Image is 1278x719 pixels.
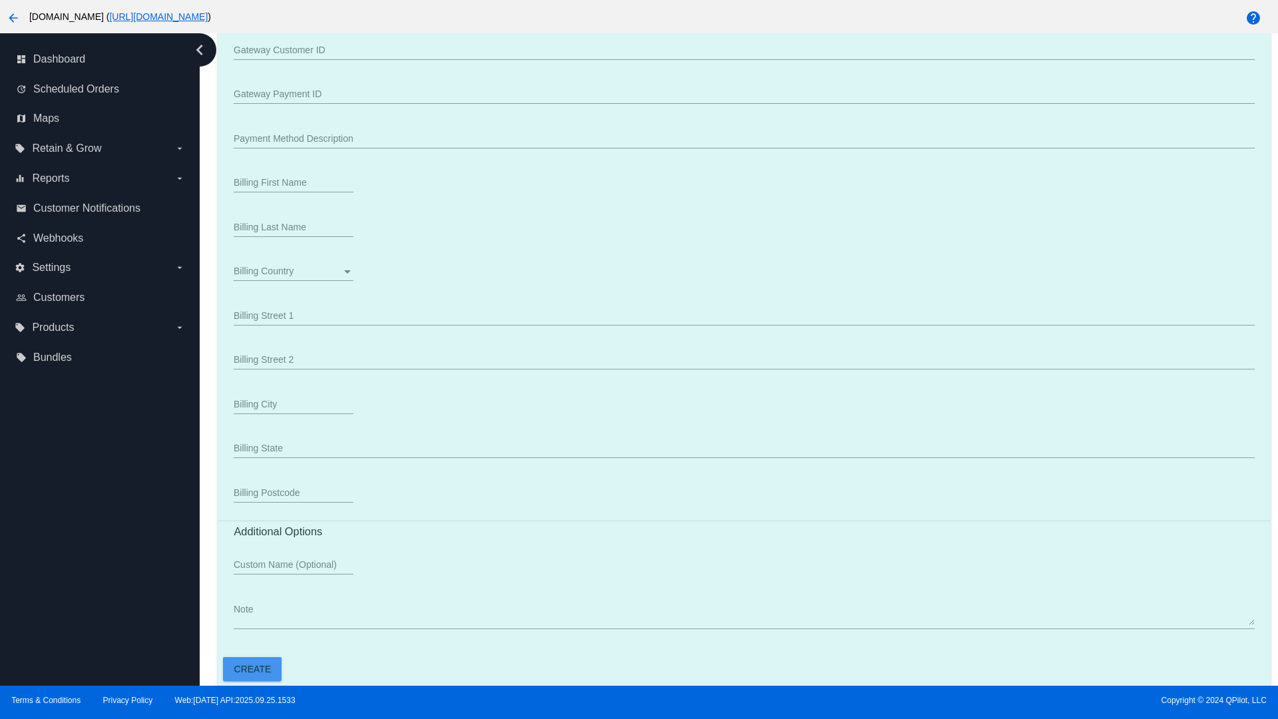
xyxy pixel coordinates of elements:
i: local_offer [16,352,27,363]
span: Copyright © 2024 QPilot, LLC [650,696,1267,705]
a: update Scheduled Orders [16,79,185,100]
i: local_offer [15,143,25,154]
i: chevron_left [189,39,210,61]
i: map [16,113,27,124]
mat-icon: arrow_back [5,10,21,26]
span: Retain & Grow [32,142,101,154]
i: arrow_drop_down [174,143,185,154]
span: Bundles [33,352,72,363]
i: arrow_drop_down [174,322,185,333]
a: people_outline Customers [16,287,185,308]
a: local_offer Bundles [16,347,185,368]
span: Customers [33,292,85,304]
a: Web:[DATE] API:2025.09.25.1533 [175,696,296,705]
span: [DOMAIN_NAME] ( ) [29,11,211,22]
a: share Webhooks [16,228,185,249]
i: dashboard [16,54,27,65]
i: equalizer [15,173,25,184]
a: map Maps [16,108,185,129]
i: update [16,84,27,95]
i: email [16,203,27,214]
span: Reports [32,172,69,184]
i: local_offer [15,322,25,333]
span: Settings [32,262,71,274]
i: arrow_drop_down [174,173,185,184]
span: Products [32,322,74,334]
a: dashboard Dashboard [16,49,185,70]
span: Webhooks [33,232,83,244]
i: people_outline [16,292,27,303]
a: [URL][DOMAIN_NAME] [109,11,208,22]
i: arrow_drop_down [174,262,185,273]
a: Privacy Policy [103,696,153,705]
i: settings [15,262,25,273]
span: Dashboard [33,53,85,65]
span: Customer Notifications [33,202,140,214]
span: Scheduled Orders [33,83,119,95]
a: Terms & Conditions [11,696,81,705]
a: email Customer Notifications [16,198,185,219]
i: share [16,233,27,244]
span: Maps [33,113,59,124]
mat-icon: help [1245,10,1261,26]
